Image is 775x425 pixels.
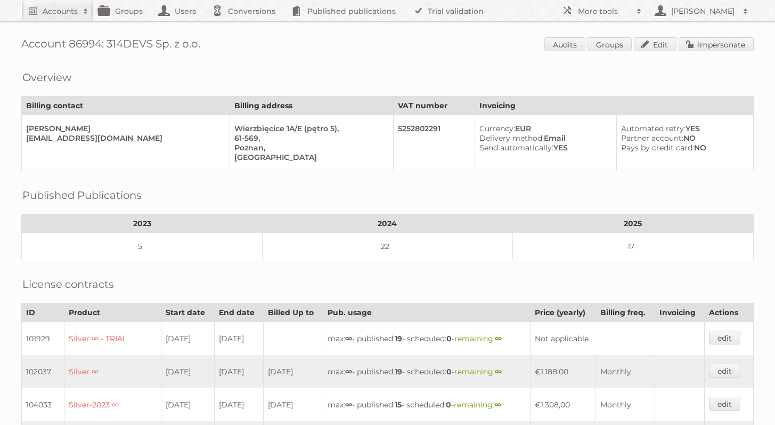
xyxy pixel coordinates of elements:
[531,322,705,356] td: Not applicable.
[64,355,161,388] td: Silver ∞
[22,69,71,85] h2: Overview
[22,187,142,203] h2: Published Publications
[446,334,452,343] strong: 0
[621,124,745,133] div: YES
[234,133,385,143] div: 61-569,
[234,153,385,162] div: [GEOGRAPHIC_DATA]
[479,133,544,143] span: Delivery method:
[595,303,655,322] th: Billing freq.
[161,388,214,421] td: [DATE]
[595,355,655,388] td: Monthly
[668,6,738,17] h2: [PERSON_NAME]
[263,233,513,260] td: 22
[446,367,452,376] strong: 0
[495,367,502,376] strong: ∞
[531,388,595,421] td: €1.308,00
[495,334,502,343] strong: ∞
[395,400,402,410] strong: 15
[161,322,214,356] td: [DATE]
[621,143,745,153] div: NO
[323,303,531,322] th: Pub. usage
[531,355,595,388] td: €1.188,00
[22,276,114,292] h2: License contracts
[494,400,501,410] strong: ∞
[655,303,705,322] th: Invoicing
[345,367,352,376] strong: ∞
[709,397,740,411] a: edit
[588,37,632,51] a: Groups
[621,124,686,133] span: Automated retry:
[621,133,745,143] div: NO
[479,143,553,153] span: Send automatically:
[64,388,161,421] td: Silver-2023 ∞
[394,115,475,171] td: 5252802291
[395,367,402,376] strong: 19
[634,37,676,51] a: Edit
[454,367,502,376] span: remaining:
[230,97,393,115] th: Billing address
[234,143,385,153] div: Poznan,
[214,388,263,421] td: [DATE]
[22,97,230,115] th: Billing contact
[479,124,608,133] div: EUR
[22,322,64,356] td: 101929
[214,355,263,388] td: [DATE]
[64,303,161,322] th: Product
[621,143,694,153] span: Pays by credit card:
[263,214,513,233] th: 2024
[479,133,608,143] div: Email
[709,331,740,344] a: edit
[454,400,501,410] span: remaining:
[64,322,161,356] td: Silver ∞ - TRIAL
[709,364,740,378] a: edit
[544,37,585,51] a: Audits
[395,334,402,343] strong: 19
[22,303,64,322] th: ID
[512,214,753,233] th: 2025
[323,322,531,356] td: max: - published: - scheduled: -
[21,37,754,53] h1: Account 86994: 314DEVS Sp. z o.o.
[479,124,515,133] span: Currency:
[22,388,64,421] td: 104033
[512,233,753,260] td: 17
[323,355,531,388] td: max: - published: - scheduled: -
[26,133,221,143] div: [EMAIL_ADDRESS][DOMAIN_NAME]
[214,303,263,322] th: End date
[394,97,475,115] th: VAT number
[578,6,631,17] h2: More tools
[263,388,323,421] td: [DATE]
[345,400,352,410] strong: ∞
[323,388,531,421] td: max: - published: - scheduled: -
[446,400,451,410] strong: 0
[234,124,385,133] div: Wierzbięcice 1A/E (pętro 5),
[43,6,78,17] h2: Accounts
[214,322,263,356] td: [DATE]
[263,355,323,388] td: [DATE]
[475,97,754,115] th: Invoicing
[621,133,683,143] span: Partner account:
[26,124,221,133] div: [PERSON_NAME]
[161,303,214,322] th: Start date
[479,143,608,153] div: YES
[22,214,263,233] th: 2023
[263,303,323,322] th: Billed Up to
[22,233,263,260] td: 5
[22,355,64,388] td: 102037
[345,334,352,343] strong: ∞
[705,303,754,322] th: Actions
[161,355,214,388] td: [DATE]
[531,303,595,322] th: Price (yearly)
[454,334,502,343] span: remaining:
[595,388,655,421] td: Monthly
[679,37,754,51] a: Impersonate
